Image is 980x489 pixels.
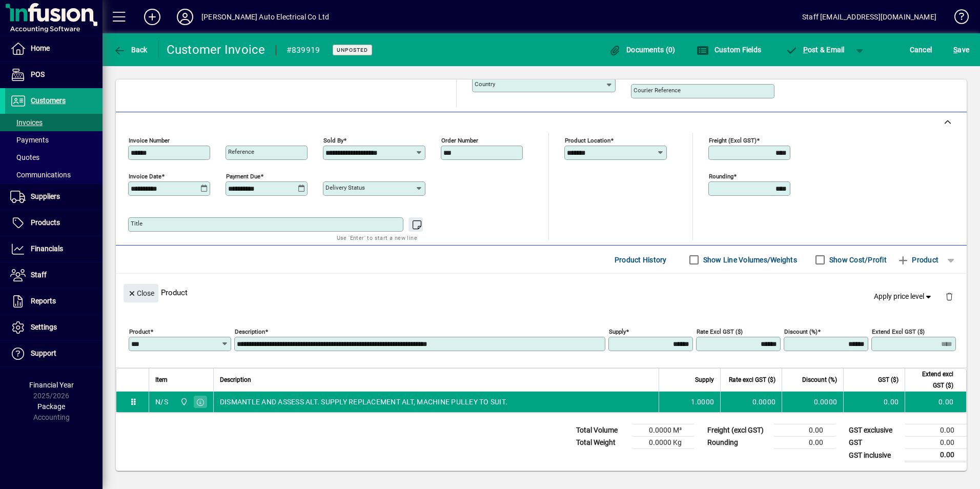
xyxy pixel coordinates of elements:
[709,137,757,144] mat-label: Freight (excl GST)
[10,118,43,127] span: Invoices
[844,449,905,462] td: GST inclusive
[201,9,329,25] div: [PERSON_NAME] Auto Electrical Co Ltd
[695,374,714,385] span: Supply
[609,46,676,54] span: Documents (0)
[844,424,905,437] td: GST exclusive
[228,148,254,155] mat-label: Reference
[31,244,63,253] span: Financials
[220,397,507,407] span: DISMANTLE AND ASSESS ALT. SUPPLY REPLACEMENT ALT, MACHINE PULLEY TO SUIT.
[131,220,142,227] mat-label: Title
[5,131,103,149] a: Payments
[103,40,159,59] app-page-header-button: Back
[802,9,936,25] div: Staff [EMAIL_ADDRESS][DOMAIN_NAME]
[5,236,103,262] a: Financials
[907,40,935,59] button: Cancel
[947,2,967,35] a: Knowledge Base
[475,80,495,88] mat-label: Country
[729,374,775,385] span: Rate excl GST ($)
[571,424,632,437] td: Total Volume
[31,44,50,52] span: Home
[632,424,694,437] td: 0.0000 M³
[226,173,260,180] mat-label: Payment due
[5,210,103,236] a: Products
[843,392,905,412] td: 0.00
[905,392,966,412] td: 0.00
[5,262,103,288] a: Staff
[774,437,835,449] td: 0.00
[441,137,478,144] mat-label: Order number
[844,437,905,449] td: GST
[116,274,967,311] div: Product
[905,449,967,462] td: 0.00
[615,252,667,268] span: Product History
[937,292,962,301] app-page-header-button: Delete
[124,284,158,302] button: Close
[31,192,60,200] span: Suppliers
[702,424,774,437] td: Freight (excl GST)
[727,397,775,407] div: 0.0000
[169,8,201,26] button: Profile
[5,166,103,184] a: Communications
[632,437,694,449] td: 0.0000 Kg
[31,96,66,105] span: Customers
[910,42,932,58] span: Cancel
[951,40,972,59] button: Save
[802,374,837,385] span: Discount (%)
[5,341,103,366] a: Support
[287,42,320,58] div: #839919
[827,255,887,265] label: Show Cost/Profit
[872,328,925,335] mat-label: Extend excl GST ($)
[610,251,671,269] button: Product History
[129,328,150,335] mat-label: Product
[113,46,148,54] span: Back
[634,87,681,94] mat-label: Courier Reference
[892,251,944,269] button: Product
[31,297,56,305] span: Reports
[136,8,169,26] button: Add
[111,40,150,59] button: Back
[702,437,774,449] td: Rounding
[5,315,103,340] a: Settings
[31,70,45,78] span: POS
[697,46,761,54] span: Custom Fields
[37,402,65,411] span: Package
[953,46,957,54] span: S
[5,149,103,166] a: Quotes
[780,40,850,59] button: Post & Email
[606,40,678,59] button: Documents (0)
[155,397,168,407] div: N/S
[905,437,967,449] td: 0.00
[5,114,103,131] a: Invoices
[128,285,154,302] span: Close
[323,137,343,144] mat-label: Sold by
[784,328,818,335] mat-label: Discount (%)
[5,36,103,62] a: Home
[870,288,937,306] button: Apply price level
[803,46,808,54] span: P
[31,323,57,331] span: Settings
[10,153,39,161] span: Quotes
[10,171,71,179] span: Communications
[5,62,103,88] a: POS
[565,137,610,144] mat-label: Product location
[694,40,764,59] button: Custom Fields
[785,46,845,54] span: ost & Email
[937,284,962,309] button: Delete
[905,424,967,437] td: 0.00
[953,42,969,58] span: ave
[167,42,266,58] div: Customer Invoice
[691,397,714,407] span: 1.0000
[337,47,368,53] span: Unposted
[129,137,170,144] mat-label: Invoice number
[121,288,161,297] app-page-header-button: Close
[31,349,56,357] span: Support
[129,173,161,180] mat-label: Invoice date
[10,136,49,144] span: Payments
[897,252,938,268] span: Product
[155,374,168,385] span: Item
[878,374,899,385] span: GST ($)
[571,437,632,449] td: Total Weight
[29,381,74,389] span: Financial Year
[697,328,743,335] mat-label: Rate excl GST ($)
[774,424,835,437] td: 0.00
